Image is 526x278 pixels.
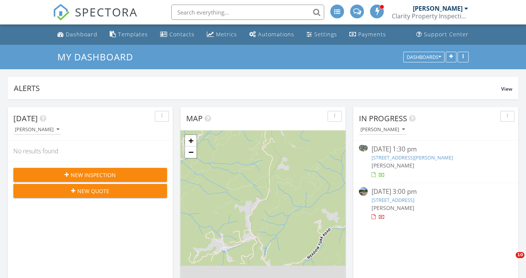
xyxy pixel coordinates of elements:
button: New Quote [13,184,167,198]
div: Automations [258,31,294,38]
button: [PERSON_NAME] [359,125,406,135]
a: Dashboard [54,28,101,42]
div: Templates [118,31,148,38]
a: Metrics [204,28,240,42]
div: Alerts [14,83,501,93]
div: Payments [358,31,386,38]
span: [DATE] [13,113,38,124]
a: SPECTORA [53,10,138,26]
span: New Quote [77,187,109,195]
div: Contacts [169,31,195,38]
img: 9522554%2Fcover_photos%2FP4a1B9RWpXcyBus0KNxL%2Fsmall.jpg [359,145,368,151]
a: [STREET_ADDRESS][PERSON_NAME] [372,154,453,161]
a: Contacts [157,28,198,42]
a: [STREET_ADDRESS] [372,197,414,203]
a: [DATE] 1:30 pm [STREET_ADDRESS][PERSON_NAME] [PERSON_NAME] [359,145,513,179]
span: [PERSON_NAME] [372,162,414,169]
a: [DATE] 3:00 pm [STREET_ADDRESS] [PERSON_NAME] [359,187,513,221]
div: [DATE] 3:00 pm [372,187,500,197]
div: Dashboards [407,54,441,60]
button: Dashboards [403,52,445,62]
span: SPECTORA [75,4,138,20]
iframe: Intercom live chat [500,252,518,270]
div: No results found [8,141,173,161]
img: The Best Home Inspection Software - Spectora [53,4,70,21]
a: My Dashboard [57,50,140,63]
div: Clarity Property Inspections [392,12,468,20]
div: [PERSON_NAME] [15,127,59,132]
button: New Inspection [13,168,167,182]
a: Settings [304,28,340,42]
span: [PERSON_NAME] [372,204,414,211]
span: 10 [516,252,524,258]
a: Zoom out [185,146,196,158]
img: streetview [359,187,368,196]
button: [PERSON_NAME] [13,125,61,135]
div: [PERSON_NAME] [413,5,463,12]
div: [PERSON_NAME] [360,127,405,132]
input: Search everything... [171,5,324,20]
div: [DATE] 1:30 pm [372,145,500,154]
span: Map [186,113,203,124]
div: Support Center [424,31,469,38]
div: Settings [314,31,337,38]
span: New Inspection [71,171,116,179]
a: Payments [346,28,389,42]
div: Dashboard [66,31,97,38]
div: Metrics [216,31,237,38]
a: Templates [107,28,151,42]
span: View [501,86,512,92]
span: In Progress [359,113,407,124]
a: Support Center [413,28,472,42]
a: Zoom in [185,135,196,146]
a: Automations (Advanced) [246,28,297,42]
